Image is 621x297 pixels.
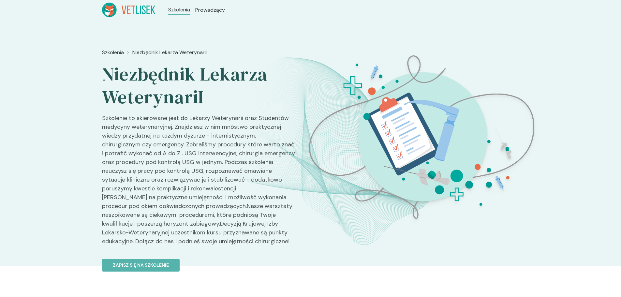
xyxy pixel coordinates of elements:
button: Zapisz się na szkolenie [102,259,180,272]
h2: Niezbędnik Lekarza WeterynariI [102,63,296,109]
a: Szkolenia [102,49,124,56]
p: Szkolenie to skierowane jest do Lekarzy Weterynarii oraz Studentów medycyny weterynaryjnej. Znajd... [102,114,296,251]
a: Szkolenia [168,6,190,14]
a: Prowadzący [195,6,225,14]
a: Niezbędnik Lekarza WeterynariI [132,49,207,56]
p: Zapisz się na szkolenie [113,262,169,269]
img: aHe4U0MqNJQqH-My_ProcMH_BT.svg [300,46,543,229]
a: Zapisz się na szkolenie [102,251,296,272]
